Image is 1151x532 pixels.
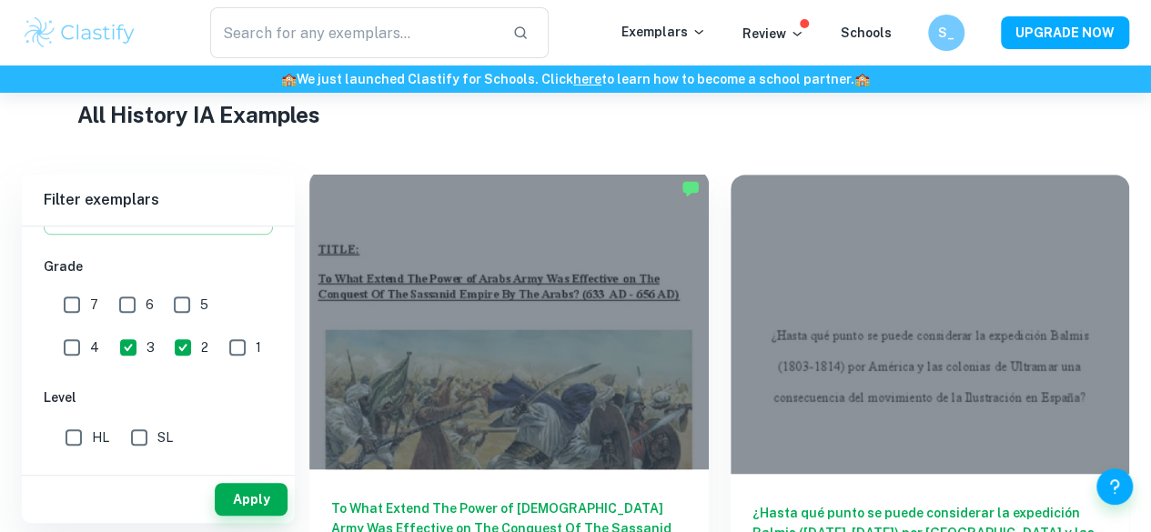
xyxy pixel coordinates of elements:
[215,483,288,516] button: Apply
[1001,16,1129,49] button: UPGRADE NOW
[44,256,273,276] h6: Grade
[22,15,137,51] img: Clastify logo
[4,69,1147,89] h6: We just launched Clastify for Schools. Click to learn how to become a school partner.
[90,295,98,315] span: 7
[22,175,295,226] h6: Filter exemplars
[44,387,273,407] h6: Level
[573,72,601,86] a: here
[281,72,297,86] span: 🏫
[77,98,1074,131] h1: All History IA Examples
[90,337,99,357] span: 4
[157,427,173,447] span: SL
[841,25,892,40] a: Schools
[936,23,957,43] h6: S_
[621,22,706,42] p: Exemplars
[256,337,261,357] span: 1
[146,295,154,315] span: 6
[92,427,109,447] span: HL
[682,179,700,197] img: Marked
[854,72,870,86] span: 🏫
[742,24,804,44] p: Review
[200,295,208,315] span: 5
[928,15,964,51] button: S_
[1096,468,1133,505] button: Help and Feedback
[201,337,208,357] span: 2
[146,337,155,357] span: 3
[210,7,498,58] input: Search for any exemplars...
